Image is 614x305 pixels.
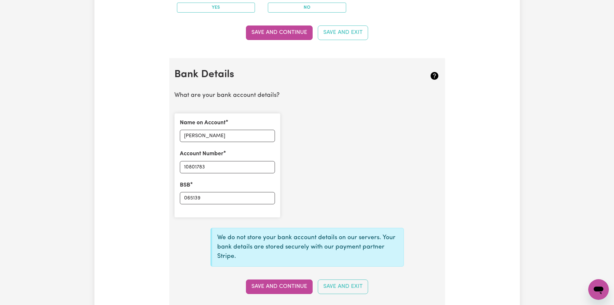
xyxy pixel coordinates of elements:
[180,161,275,173] input: e.g. 000123456
[246,25,313,40] button: Save and Continue
[174,68,396,81] h2: Bank Details
[174,91,440,100] p: What are your bank account details?
[318,25,368,40] button: Save and Exit
[180,181,190,189] label: BSB
[588,279,609,300] iframe: Button to launch messaging window
[318,280,368,294] button: Save and Exit
[246,280,313,294] button: Save and Continue
[180,130,275,142] input: Holly Peers
[217,233,398,261] p: We do not store your bank account details on our servers. Your bank details are stored securely w...
[180,119,226,127] label: Name on Account
[268,3,346,13] button: No
[177,3,255,13] button: Yes
[180,192,275,204] input: e.g. 110000
[180,150,223,158] label: Account Number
